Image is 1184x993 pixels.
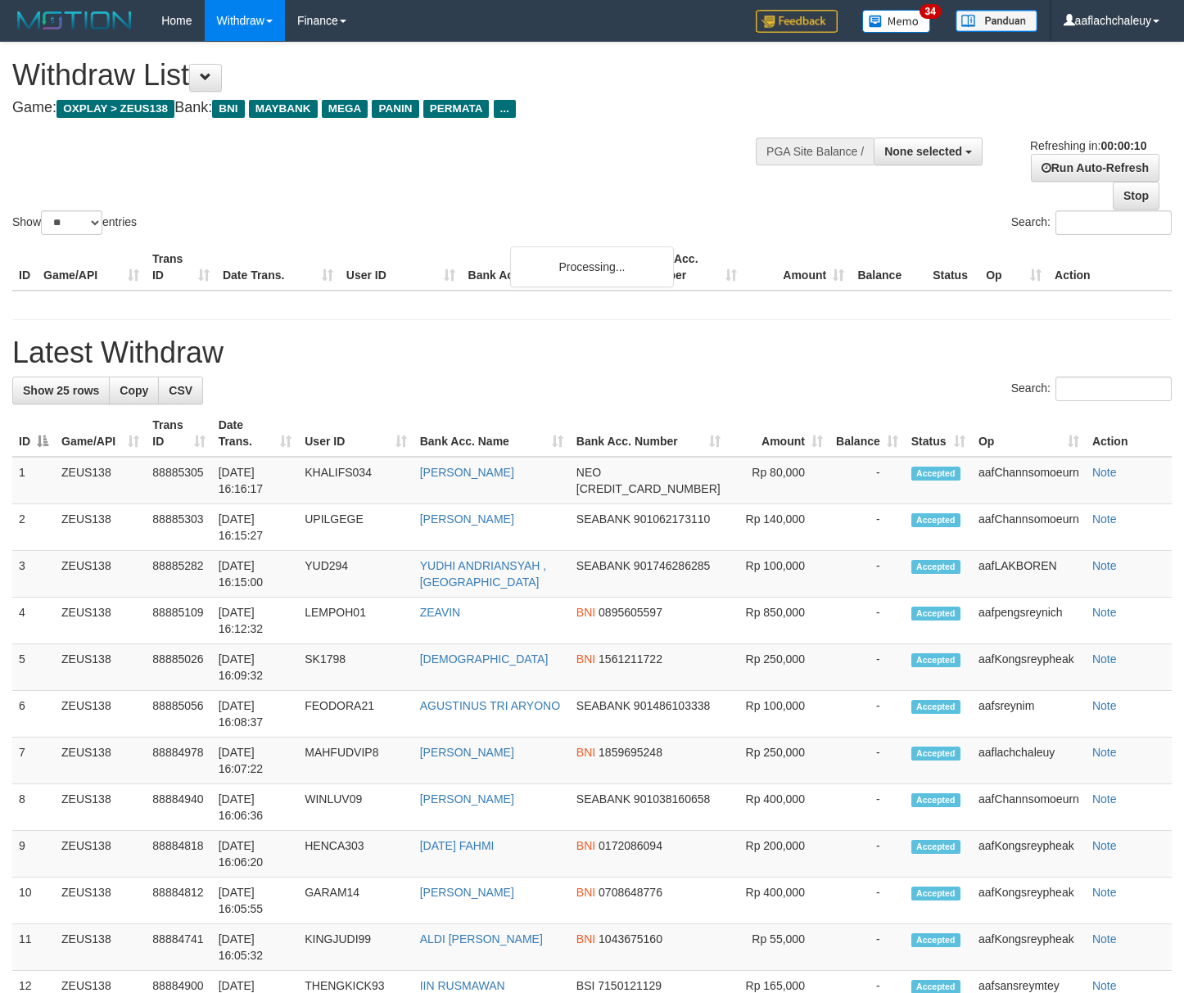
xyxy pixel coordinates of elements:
[972,504,1086,551] td: aafChannsomoeurn
[420,979,505,992] a: IIN RUSMAWAN
[420,512,514,526] a: [PERSON_NAME]
[55,457,146,504] td: ZEUS138
[956,10,1037,32] img: panduan.png
[249,100,318,118] span: MAYBANK
[216,244,340,291] th: Date Trans.
[55,784,146,831] td: ZEUS138
[599,746,662,759] span: Copy 1859695248 to clipboard
[727,924,829,971] td: Rp 55,000
[911,887,960,900] span: Accepted
[146,738,211,784] td: 88884978
[972,784,1086,831] td: aafChannsomoeurn
[570,410,727,457] th: Bank Acc. Number: activate to sort column ascending
[727,878,829,924] td: Rp 400,000
[298,598,413,644] td: LEMPOH01
[829,878,905,924] td: -
[12,878,55,924] td: 10
[1092,606,1117,619] a: Note
[979,244,1048,291] th: Op
[298,924,413,971] td: KINGJUDI99
[146,504,211,551] td: 88885303
[1048,244,1172,291] th: Action
[727,457,829,504] td: Rp 80,000
[576,839,595,852] span: BNI
[298,504,413,551] td: UPILGEGE
[829,644,905,691] td: -
[829,410,905,457] th: Balance: activate to sort column ascending
[599,886,662,899] span: Copy 0708648776 to clipboard
[1011,377,1172,401] label: Search:
[146,691,211,738] td: 88885056
[636,244,743,291] th: Bank Acc. Number
[1100,139,1146,152] strong: 00:00:10
[829,551,905,598] td: -
[1031,154,1159,182] a: Run Auto-Refresh
[12,831,55,878] td: 9
[420,746,514,759] a: [PERSON_NAME]
[212,691,299,738] td: [DATE] 16:08:37
[298,644,413,691] td: SK1798
[212,410,299,457] th: Date Trans.: activate to sort column ascending
[972,878,1086,924] td: aafKongsreypheak
[12,551,55,598] td: 3
[1092,466,1117,479] a: Note
[576,482,721,495] span: Copy 5859459221945263 to clipboard
[598,979,662,992] span: Copy 7150121129 to clipboard
[146,784,211,831] td: 88884940
[1055,210,1172,235] input: Search:
[146,831,211,878] td: 88884818
[972,598,1086,644] td: aafpengsreynich
[1092,886,1117,899] a: Note
[756,10,838,33] img: Feedback.jpg
[576,652,595,666] span: BNI
[12,784,55,831] td: 8
[298,691,413,738] td: FEODORA21
[576,699,630,712] span: SEABANK
[120,384,148,397] span: Copy
[55,691,146,738] td: ZEUS138
[420,932,543,946] a: ALDI [PERSON_NAME]
[829,924,905,971] td: -
[212,504,299,551] td: [DATE] 16:15:27
[55,598,146,644] td: ZEUS138
[911,607,960,621] span: Accepted
[212,551,299,598] td: [DATE] 16:15:00
[829,598,905,644] td: -
[911,513,960,527] span: Accepted
[494,100,516,118] span: ...
[55,410,146,457] th: Game/API: activate to sort column ascending
[727,551,829,598] td: Rp 100,000
[340,244,462,291] th: User ID
[212,878,299,924] td: [DATE] 16:05:55
[212,100,244,118] span: BNI
[1092,839,1117,852] a: Note
[212,644,299,691] td: [DATE] 16:09:32
[12,210,137,235] label: Show entries
[576,792,630,806] span: SEABANK
[413,410,570,457] th: Bank Acc. Name: activate to sort column ascending
[576,559,630,572] span: SEABANK
[420,699,560,712] a: AGUSTINUS TRI ARYONO
[634,699,710,712] span: Copy 901486103338 to clipboard
[212,598,299,644] td: [DATE] 16:12:32
[576,886,595,899] span: BNI
[462,244,637,291] th: Bank Acc. Name
[146,551,211,598] td: 88885282
[146,244,216,291] th: Trans ID
[420,606,461,619] a: ZEAVIN
[829,784,905,831] td: -
[1092,792,1117,806] a: Note
[576,979,595,992] span: BSI
[298,457,413,504] td: KHALIFS034
[727,410,829,457] th: Amount: activate to sort column ascending
[911,793,960,807] span: Accepted
[576,606,595,619] span: BNI
[55,504,146,551] td: ZEUS138
[420,652,549,666] a: [DEMOGRAPHIC_DATA]
[12,644,55,691] td: 5
[12,59,773,92] h1: Withdraw List
[634,559,710,572] span: Copy 901746286285 to clipboard
[12,598,55,644] td: 4
[829,831,905,878] td: -
[727,691,829,738] td: Rp 100,000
